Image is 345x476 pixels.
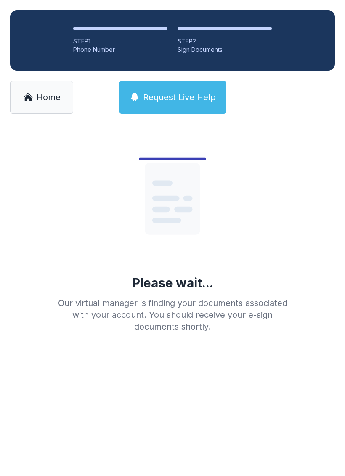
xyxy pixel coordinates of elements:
div: Please wait... [132,275,213,290]
div: Sign Documents [178,45,272,54]
div: STEP 2 [178,37,272,45]
div: Our virtual manager is finding your documents associated with your account. You should receive yo... [51,297,294,332]
span: Request Live Help [143,91,216,103]
div: Phone Number [73,45,167,54]
span: Home [37,91,61,103]
div: STEP 1 [73,37,167,45]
